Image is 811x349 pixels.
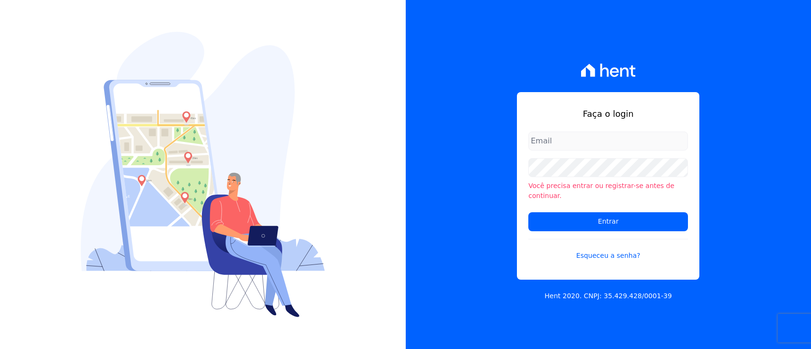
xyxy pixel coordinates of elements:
[528,181,688,201] li: Você precisa entrar ou registrar-se antes de continuar.
[528,132,688,151] input: Email
[81,32,325,317] img: Login
[528,212,688,231] input: Entrar
[528,107,688,120] h1: Faça o login
[544,291,672,301] p: Hent 2020. CNPJ: 35.429.428/0001-39
[528,239,688,261] a: Esqueceu a senha?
